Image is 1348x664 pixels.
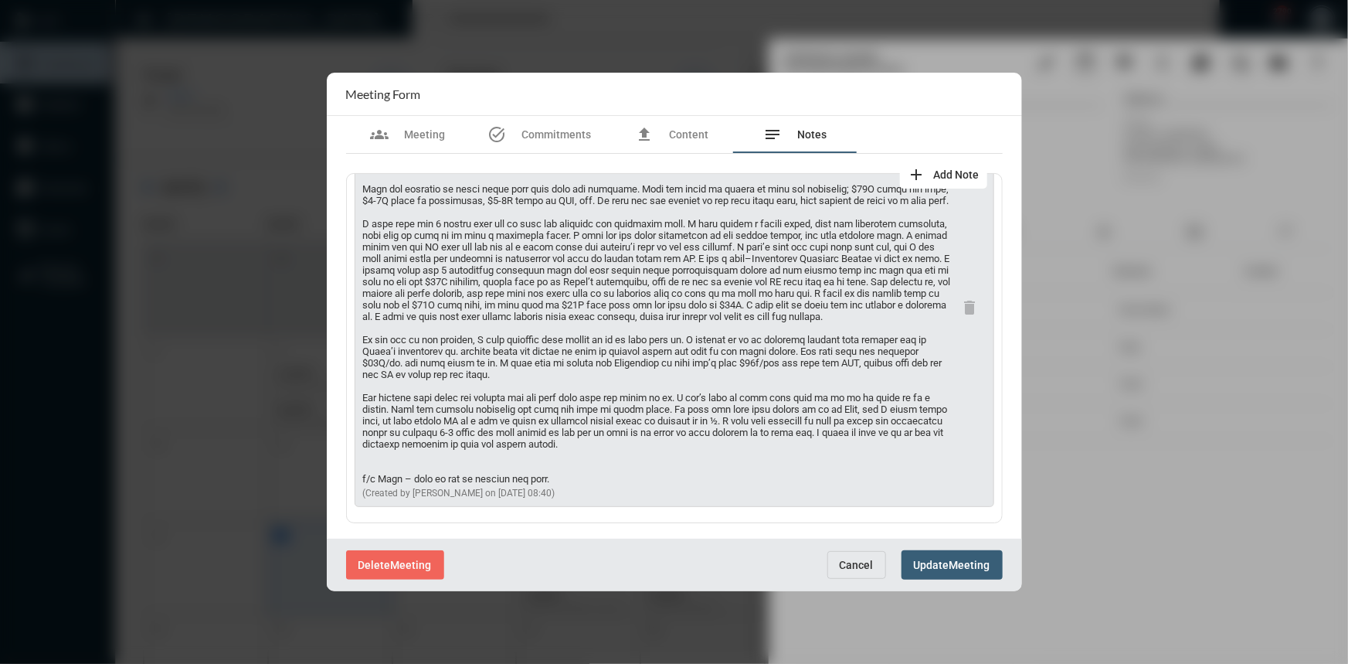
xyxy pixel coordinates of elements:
mat-icon: delete [961,298,980,317]
mat-icon: add [908,165,926,184]
button: Cancel [827,551,886,579]
button: delete note [955,291,986,322]
span: Notes [798,128,827,141]
span: Delete [358,560,391,572]
span: Meeting [391,560,432,572]
h2: Meeting Form [346,87,421,101]
mat-icon: file_upload [635,125,654,144]
mat-icon: notes [764,125,783,144]
span: Update [914,560,949,572]
span: Meeting [949,560,990,572]
button: UpdateMeeting [901,550,1003,579]
span: Meeting [404,128,445,141]
button: add note [900,158,987,189]
span: Commitments [522,128,592,141]
span: Add Note [934,169,980,181]
span: (Created by [PERSON_NAME] on [DATE] 08:40) [363,488,555,499]
p: L ips d Si Am Consect adip Elitse. D eiusm Tempo inc ut lab etd magn aliqu en adm ven quisn exerc... [363,114,955,485]
mat-icon: groups [370,125,389,144]
span: Cancel [840,559,874,571]
button: DeleteMeeting [346,550,444,579]
span: Content [669,128,708,141]
mat-icon: task_alt [488,125,507,144]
